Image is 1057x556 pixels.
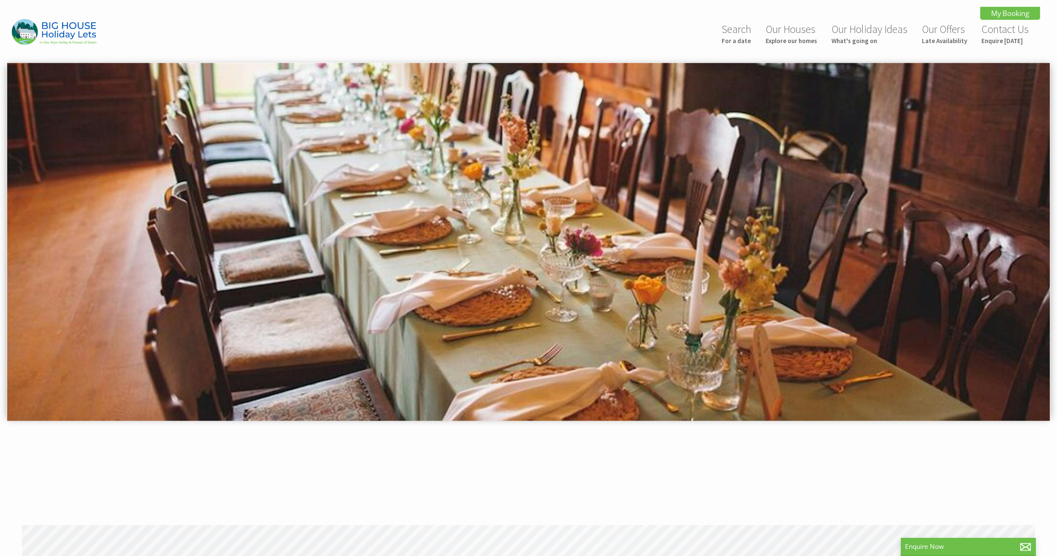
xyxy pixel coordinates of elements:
[981,22,1029,45] a: Contact UsEnquire [DATE]
[922,37,967,45] small: Late Availability
[766,37,817,45] small: Explore our homes
[5,448,1052,512] iframe: Customer reviews powered by Trustpilot
[981,37,1029,45] small: Enquire [DATE]
[722,37,751,45] small: For a date
[980,7,1040,20] a: My Booking
[905,542,1032,551] p: Enquire Now
[722,22,751,45] a: SearchFor a date
[766,22,817,45] a: Our HousesExplore our homes
[831,22,908,45] a: Our Holiday IdeasWhat's going on
[922,22,967,45] a: Our OffersLate Availability
[831,37,908,45] small: What's going on
[12,19,96,45] img: Big House Holiday Lets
